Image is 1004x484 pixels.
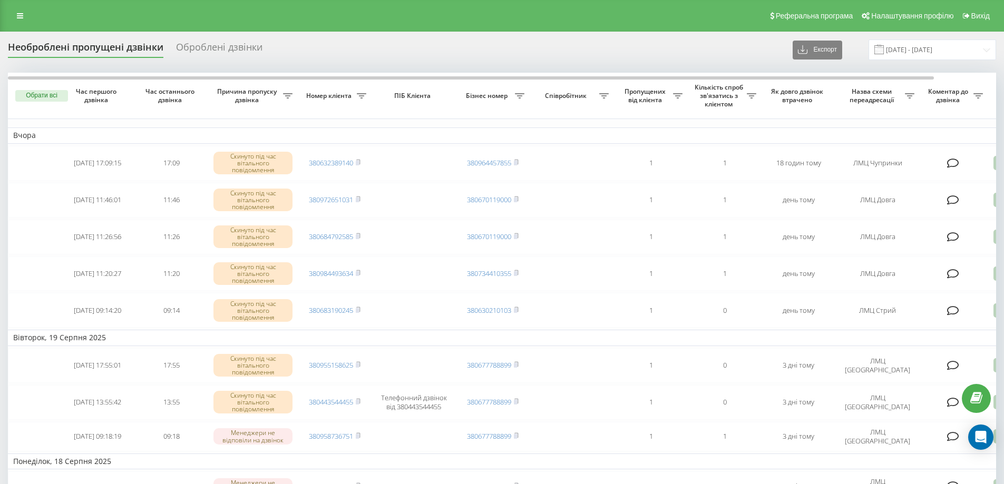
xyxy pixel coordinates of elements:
[968,424,993,450] div: Open Intercom Messenger
[143,87,200,104] span: Час останнього дзвінка
[134,220,208,254] td: 11:26
[467,195,511,204] a: 380670119000
[372,385,456,420] td: Телефонний дзвінок від 380443544455
[762,293,835,328] td: день тому
[309,158,353,167] a: 380632389140
[467,305,511,315] a: 380630210103
[776,12,853,20] span: Реферальна програма
[134,256,208,291] td: 11:20
[614,256,688,291] td: 1
[309,397,353,407] a: 380443544455
[693,83,747,108] span: Кількість спроб зв'язатись з клієнтом
[213,354,293,377] div: Скинуто під час вітального повідомлення
[8,42,163,58] div: Необроблені пропущені дзвінки
[614,422,688,451] td: 1
[134,385,208,420] td: 13:55
[614,220,688,254] td: 1
[614,183,688,218] td: 1
[309,195,353,204] a: 380972651031
[835,146,920,181] td: ЛМЦ Чупринки
[688,348,762,383] td: 0
[762,348,835,383] td: 3 дні тому
[467,232,511,241] a: 380670119000
[134,146,208,181] td: 17:09
[835,385,920,420] td: ЛМЦ [GEOGRAPHIC_DATA]
[614,348,688,383] td: 1
[309,305,353,315] a: 380683190245
[303,92,357,100] span: Номер клієнта
[835,348,920,383] td: ЛМЦ [GEOGRAPHIC_DATA]
[614,293,688,328] td: 1
[619,87,673,104] span: Пропущених від клієнта
[461,92,515,100] span: Бізнес номер
[793,41,842,60] button: Експорт
[835,183,920,218] td: ЛМЦ Довга
[213,152,293,175] div: Скинуто під час вітального повідомлення
[61,183,134,218] td: [DATE] 11:46:01
[61,256,134,291] td: [DATE] 11:20:27
[770,87,827,104] span: Як довго дзвінок втрачено
[762,146,835,181] td: 18 годин тому
[688,183,762,218] td: 1
[309,431,353,441] a: 380958736751
[467,431,511,441] a: 380677788899
[61,220,134,254] td: [DATE] 11:26:56
[535,92,599,100] span: Співробітник
[213,391,293,414] div: Скинуто під час вітального повідомлення
[688,146,762,181] td: 1
[688,220,762,254] td: 1
[871,12,953,20] span: Налаштування профілю
[971,12,990,20] span: Вихід
[309,269,353,278] a: 380984493634
[467,397,511,407] a: 380677788899
[467,269,511,278] a: 380734410355
[835,293,920,328] td: ЛМЦ Стрий
[835,220,920,254] td: ЛМЦ Довга
[213,225,293,249] div: Скинуто під час вітального повідомлення
[309,232,353,241] a: 380684792585
[213,189,293,212] div: Скинуто під час вітального повідомлення
[614,385,688,420] td: 1
[134,293,208,328] td: 09:14
[381,92,447,100] span: ПІБ Клієнта
[61,348,134,383] td: [DATE] 17:55:01
[15,90,68,102] button: Обрати всі
[467,360,511,370] a: 380677788899
[614,146,688,181] td: 1
[762,220,835,254] td: день тому
[61,293,134,328] td: [DATE] 09:14:20
[176,42,262,58] div: Оброблені дзвінки
[61,422,134,451] td: [DATE] 09:18:19
[762,385,835,420] td: 3 дні тому
[213,428,293,444] div: Менеджери не відповіли на дзвінок
[835,256,920,291] td: ЛМЦ Довга
[467,158,511,167] a: 380964457855
[134,348,208,383] td: 17:55
[762,256,835,291] td: день тому
[69,87,126,104] span: Час першого дзвінка
[213,299,293,322] div: Скинуто під час вітального повідомлення
[841,87,905,104] span: Назва схеми переадресації
[688,293,762,328] td: 0
[835,422,920,451] td: ЛМЦ [GEOGRAPHIC_DATA]
[688,422,762,451] td: 1
[688,385,762,420] td: 0
[134,422,208,451] td: 09:18
[688,256,762,291] td: 1
[213,87,283,104] span: Причина пропуску дзвінка
[925,87,973,104] span: Коментар до дзвінка
[134,183,208,218] td: 11:46
[309,360,353,370] a: 380955158625
[61,146,134,181] td: [DATE] 17:09:15
[61,385,134,420] td: [DATE] 13:55:42
[762,422,835,451] td: 3 дні тому
[213,262,293,285] div: Скинуто під час вітального повідомлення
[762,183,835,218] td: день тому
